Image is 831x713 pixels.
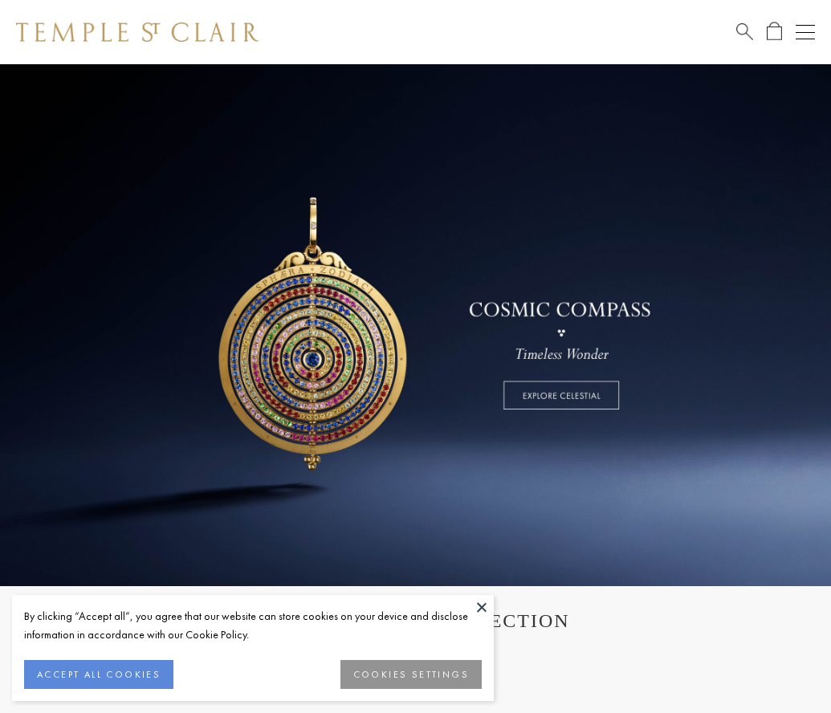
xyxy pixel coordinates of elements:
button: ACCEPT ALL COOKIES [24,660,173,689]
div: By clicking “Accept all”, you agree that our website can store cookies on your device and disclos... [24,607,482,644]
a: Search [736,22,753,42]
img: Temple St. Clair [16,22,259,42]
a: Open Shopping Bag [767,22,782,42]
button: COOKIES SETTINGS [340,660,482,689]
button: Open navigation [796,22,815,42]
